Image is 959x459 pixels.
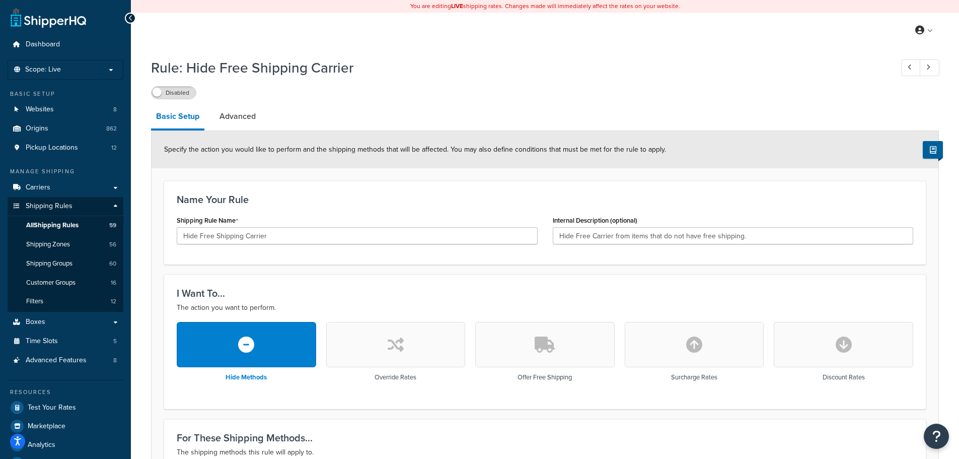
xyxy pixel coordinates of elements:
p: The shipping methods this rule will apply to. [177,446,913,458]
a: AllShipping Rules59 [8,216,123,235]
span: Dashboard [26,40,60,49]
span: 8 [113,356,117,365]
span: All Shipping Rules [26,221,79,230]
h3: Hide Methods [226,374,267,381]
a: Analytics [8,436,123,454]
span: Websites [26,105,54,114]
li: Websites [8,100,123,119]
a: Pickup Locations12 [8,139,123,157]
span: Time Slots [26,337,58,346]
span: Customer Groups [26,279,76,287]
a: Filters12 [8,292,123,311]
div: Manage Shipping [8,167,123,176]
div: Resources [8,388,123,397]
h3: Discount Rates [823,374,865,381]
h3: For These Shipping Methods... [177,432,913,443]
li: Pickup Locations [8,139,123,157]
span: Scope: Live [25,65,61,74]
span: 12 [111,144,117,152]
h3: I Want To... [177,288,913,299]
span: Shipping Zones [26,240,70,249]
span: Shipping Rules [26,202,72,211]
a: Websites8 [8,100,123,119]
button: Show Help Docs [923,141,943,159]
li: Time Slots [8,332,123,351]
span: 12 [111,297,116,306]
h1: Rule: Hide Free Shipping Carrier [151,58,882,78]
span: 56 [109,240,116,249]
span: 60 [109,259,116,268]
span: Specify the action you would like to perform and the shipping methods that will be affected. You ... [164,144,666,155]
span: Test Your Rates [28,404,76,412]
label: Internal Description (optional) [553,217,637,224]
span: 16 [111,279,116,287]
li: Shipping Groups [8,254,123,273]
h3: Surcharge Rates [671,374,717,381]
a: Basic Setup [151,104,204,130]
a: Advanced [214,104,261,128]
li: Origins [8,119,123,138]
a: Test Your Rates [8,399,123,417]
a: Boxes [8,313,123,332]
span: Pickup Locations [26,144,78,152]
span: Filters [26,297,43,306]
span: 862 [106,124,117,133]
span: Marketplace [28,422,65,431]
button: Open Resource Center [924,424,949,449]
a: Shipping Rules [8,197,123,216]
li: Shipping Zones [8,235,123,254]
span: Boxes [26,318,45,326]
div: Basic Setup [8,90,123,98]
span: Advanced Features [26,356,87,365]
a: Time Slots5 [8,332,123,351]
a: Shipping Groups60 [8,254,123,273]
a: Dashboard [8,35,123,54]
li: Shipping Rules [8,197,123,312]
label: Disabled [152,87,196,99]
b: LIVE [451,2,463,11]
li: Advanced Features [8,351,123,370]
p: The action you want to perform. [177,302,913,314]
span: Shipping Groups [26,259,72,268]
a: Shipping Zones56 [8,235,123,254]
span: 5 [113,337,117,346]
label: Shipping Rule Name [177,217,238,225]
span: Origins [26,124,48,133]
span: 8 [113,105,117,114]
h3: Override Rates [375,374,416,381]
span: Carriers [26,183,50,192]
h3: Name Your Rule [177,194,913,205]
a: Origins862 [8,119,123,138]
li: Filters [8,292,123,311]
span: 59 [109,221,116,230]
a: Carriers [8,178,123,197]
a: Marketplace [8,417,123,435]
a: Previous Record [901,59,921,76]
li: Customer Groups [8,274,123,292]
span: Analytics [28,441,55,449]
a: Next Record [920,59,939,76]
h3: Offer Free Shipping [518,374,572,381]
a: Advanced Features8 [8,351,123,370]
a: Customer Groups16 [8,274,123,292]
